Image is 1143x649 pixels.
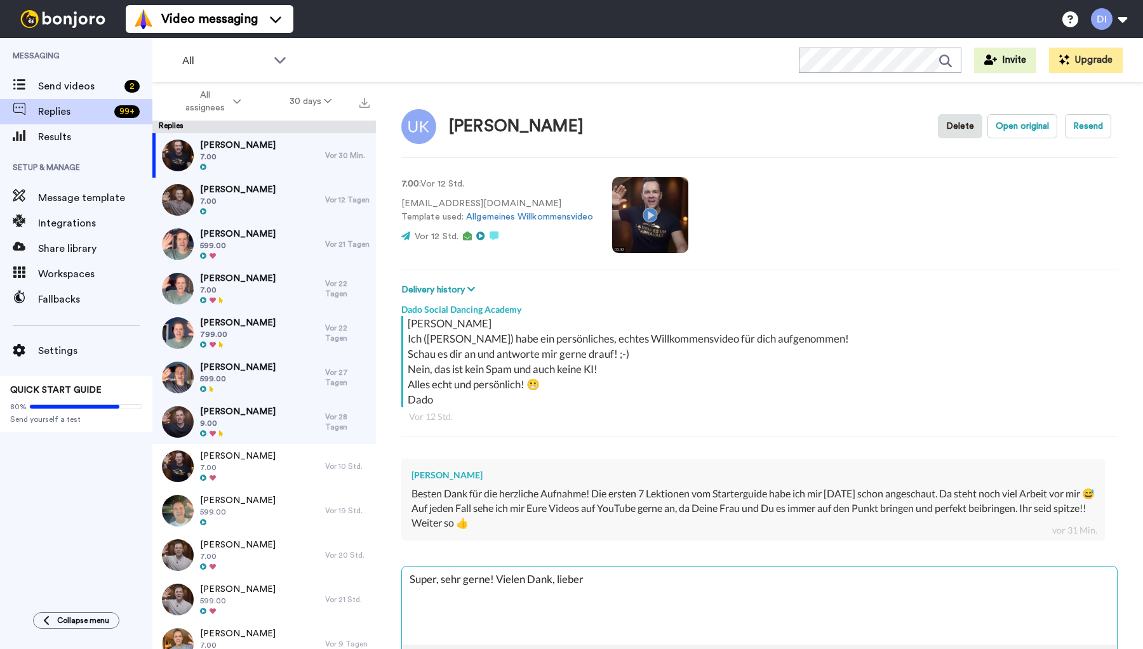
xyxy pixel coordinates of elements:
[974,48,1036,73] button: Invite
[200,374,276,384] span: 599.00
[200,196,276,206] span: 7.00
[200,551,276,561] span: 7.00
[162,140,194,171] img: 07aa48b6-87fa-4e1d-811e-b55ee8a674ab-thumb.jpg
[401,197,593,224] p: [EMAIL_ADDRESS][DOMAIN_NAME] Template used:
[1049,48,1123,73] button: Upgrade
[10,402,27,412] span: 80%
[200,183,276,196] span: [PERSON_NAME]
[325,550,370,560] div: Vor 20 Std.
[182,53,267,69] span: All
[401,109,436,144] img: Image of Udo Keuter
[162,539,194,571] img: a7591b33-1ebb-4d3b-8ac9-49cb196cb1bf-thumb.jpg
[325,639,370,649] div: Vor 9 Tagen
[200,507,276,517] span: 599.00
[152,222,376,266] a: [PERSON_NAME]599.00Vor 21 Tagen
[359,98,370,108] img: export.svg
[200,139,276,152] span: [PERSON_NAME]
[325,367,370,388] div: Vor 27 Tagen
[38,241,152,256] span: Share library
[987,114,1057,138] button: Open original
[114,105,140,118] div: 99 +
[162,362,194,393] img: 0a5e0ed5-4776-469c-8ea4-968e8eb3817a-thumb.jpg
[38,104,109,119] span: Replies
[152,121,376,133] div: Replies
[200,240,276,251] span: 599.00
[200,361,276,374] span: [PERSON_NAME]
[10,386,102,395] span: QUICK START GUIDE
[155,84,265,119] button: All assignees
[152,355,376,400] a: [PERSON_NAME]599.00Vor 27 Tagen
[33,612,119,629] button: Collapse menu
[325,195,370,205] div: Vor 12 Tagen
[938,114,982,138] button: Delete
[401,178,593,191] p: : Vor 12 Std.
[325,461,370,471] div: Vor 10 Std.
[152,400,376,444] a: [PERSON_NAME]9.00Vor 28 Tagen
[162,228,194,260] img: ec042a3b-4def-4cc7-9935-8893932f6e17-thumb.jpg
[200,494,276,507] span: [PERSON_NAME]
[162,584,194,615] img: 2d5f2616-f86c-48fa-9a7c-d5d7943e6817-thumb.jpg
[325,412,370,432] div: Vor 28 Tagen
[57,615,109,626] span: Collapse menu
[325,150,370,161] div: Vor 30 Min.
[411,487,1095,530] div: Besten Dank für die herzliche Aufnahme! Die ersten 7 Lektionen vom Starterguide habe ich mir [DAT...
[152,488,376,533] a: [PERSON_NAME]599.00Vor 19 Std.
[200,539,276,551] span: [PERSON_NAME]
[38,216,152,231] span: Integrations
[200,228,276,240] span: [PERSON_NAME]
[200,462,276,473] span: 7.00
[200,272,276,285] span: [PERSON_NAME]
[152,266,376,311] a: [PERSON_NAME]7.00Vor 22 Tagen
[162,273,194,305] img: 2632ebcd-79e5-4346-b4fa-be28507fd535-thumb.jpg
[356,92,373,111] button: Export all results that match these filters now.
[408,316,1114,407] div: [PERSON_NAME] Ich ([PERSON_NAME]) habe ein persönliches, echtes Willkommensvideo für dich aufgeno...
[152,444,376,488] a: [PERSON_NAME]7.00Vor 10 Std.
[200,596,276,606] span: 599.00
[38,190,152,206] span: Message template
[411,469,1095,482] div: [PERSON_NAME]
[162,406,194,438] img: 586380fa-fbde-4cf4-b596-f9c64f3fbadd-thumb.jpg
[1052,524,1097,537] div: vor 31 Min.
[162,184,194,216] img: 56175071-5eb8-4371-bf93-649e4ae4b4c9-thumb.jpg
[200,317,276,329] span: [PERSON_NAME]
[325,506,370,516] div: Vor 19 Std.
[162,317,194,349] img: 68d342a0-2cfb-471d-b5b0-5f61eb65d094-thumb.jpg
[152,311,376,355] a: [PERSON_NAME]799.00Vor 22 Tagen
[402,567,1117,645] textarea: Super, sehr gerne! Vielen Dank, liebe
[152,178,376,222] a: [PERSON_NAME]7.00Vor 12 Tagen
[200,418,276,428] span: 9.00
[179,89,231,114] span: All assignees
[38,79,119,94] span: Send videos
[325,279,370,299] div: Vor 22 Tagen
[10,414,142,424] span: Send yourself a test
[162,450,194,482] img: 7a56c6bf-a1e5-47d9-8bd1-b46c0530b6a8-thumb.jpg
[409,410,1110,423] div: Vor 12 Std.
[152,133,376,178] a: [PERSON_NAME]7.00Vor 30 Min.
[200,152,276,162] span: 7.00
[325,594,370,605] div: Vor 21 Std.
[38,129,152,145] span: Results
[162,495,194,527] img: 4533eff1-f3c9-41a5-8f6f-2fd0f7eb24b1-thumb.jpg
[200,285,276,295] span: 7.00
[38,343,152,358] span: Settings
[401,180,419,188] strong: 7.00
[38,292,152,307] span: Fallbacks
[325,239,370,249] div: Vor 21 Tagen
[161,10,258,28] span: Video messaging
[449,117,584,136] div: [PERSON_NAME]
[200,627,276,640] span: [PERSON_NAME]
[401,297,1118,316] div: Dado Social Dancing Academy
[200,405,276,418] span: [PERSON_NAME]
[200,450,276,462] span: [PERSON_NAME]
[200,583,276,596] span: [PERSON_NAME]
[265,90,356,113] button: 30 days
[152,577,376,622] a: [PERSON_NAME]599.00Vor 21 Std.
[152,533,376,577] a: [PERSON_NAME]7.00Vor 20 Std.
[38,266,152,282] span: Workspaces
[133,9,154,29] img: vm-color.svg
[415,232,458,241] span: Vor 12 Std.
[1065,114,1111,138] button: Resend
[401,283,479,297] button: Delivery history
[15,10,110,28] img: bj-logo-header-white.svg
